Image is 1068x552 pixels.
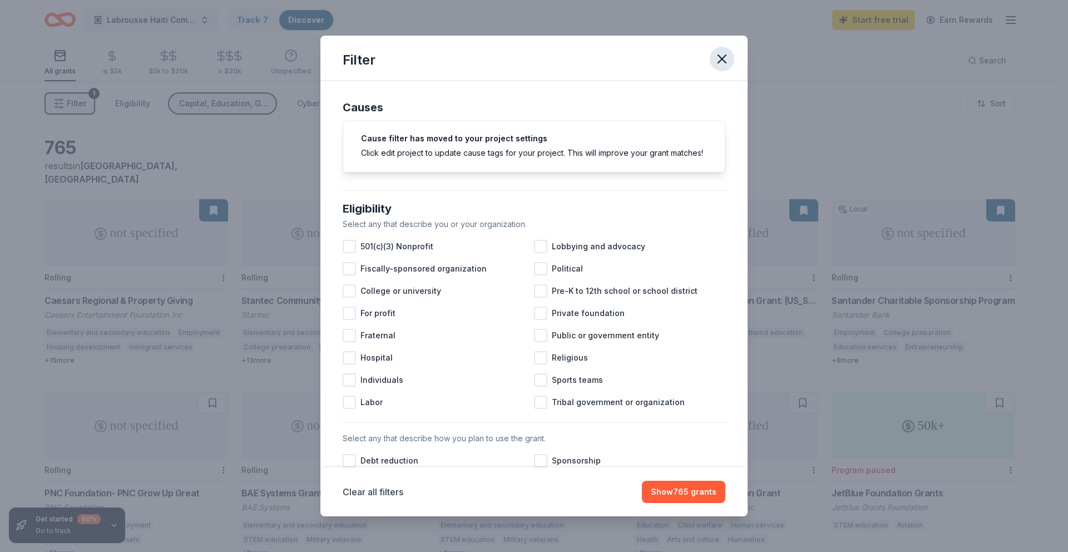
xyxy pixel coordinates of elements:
span: Political [552,262,583,275]
span: Hospital [360,351,393,364]
span: 501(c)(3) Nonprofit [360,240,433,253]
span: Debt reduction [360,454,418,467]
span: College or university [360,284,441,298]
span: Lobbying and advocacy [552,240,645,253]
span: Sports teams [552,373,603,387]
button: Clear all filters [343,485,403,499]
div: Select any that describe how you plan to use the grant. [343,432,725,445]
button: Show765 grants [642,481,725,503]
span: Religious [552,351,588,364]
span: Labor [360,396,383,409]
span: Fiscally-sponsored organization [360,262,487,275]
span: Private foundation [552,307,625,320]
div: Causes [343,98,725,116]
span: For profit [360,307,395,320]
div: Click edit project to update cause tags for your project. This will improve your grant matches! [361,147,707,159]
div: Eligibility [343,200,725,218]
span: Public or government entity [552,329,659,342]
h5: Cause filter has moved to your project settings [361,135,707,142]
div: Select any that describe you or your organization. [343,218,725,231]
span: Pre-K to 12th school or school district [552,284,698,298]
span: Fraternal [360,329,395,342]
span: Tribal government or organization [552,396,685,409]
div: Filter [343,51,375,69]
span: Individuals [360,373,403,387]
span: Sponsorship [552,454,601,467]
